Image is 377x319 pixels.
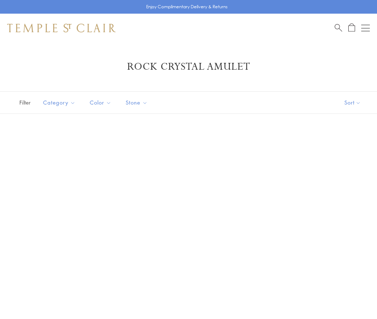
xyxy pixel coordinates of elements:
[7,24,116,32] img: Temple St. Clair
[122,98,153,107] span: Stone
[348,23,355,32] a: Open Shopping Bag
[146,3,228,10] p: Enjoy Complimentary Delivery & Returns
[39,98,81,107] span: Category
[335,23,342,32] a: Search
[18,60,359,73] h1: Rock Crystal Amulet
[328,92,377,114] button: Show sort by
[84,94,117,111] button: Color
[361,24,370,32] button: Open navigation
[120,94,153,111] button: Stone
[86,98,117,107] span: Color
[38,94,81,111] button: Category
